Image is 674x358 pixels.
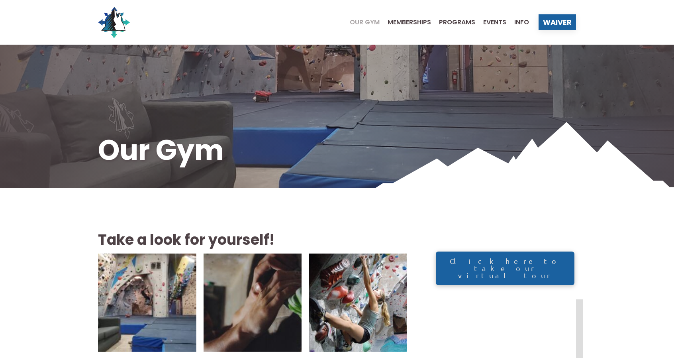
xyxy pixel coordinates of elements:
[439,19,475,26] span: Programs
[342,19,380,26] a: Our Gym
[543,19,572,26] span: Waiver
[380,19,431,26] a: Memberships
[436,252,574,285] a: Click here to take our virtual tour
[350,19,380,26] span: Our Gym
[431,19,475,26] a: Programs
[539,14,576,30] a: Waiver
[514,19,529,26] span: Info
[98,6,130,38] img: North Wall Logo
[475,19,506,26] a: Events
[444,258,566,279] span: Click here to take our virtual tour
[506,19,529,26] a: Info
[483,19,506,26] span: Events
[98,230,407,250] h2: Take a look for yourself!
[388,19,431,26] span: Memberships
